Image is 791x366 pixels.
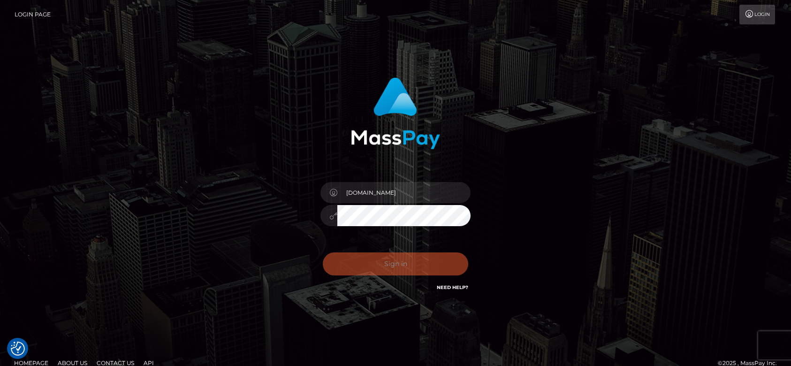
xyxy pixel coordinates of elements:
a: Need Help? [437,284,468,290]
a: Login Page [15,5,51,24]
img: Revisit consent button [11,342,25,356]
input: Username... [337,182,471,203]
img: MassPay Login [351,77,440,149]
button: Consent Preferences [11,342,25,356]
a: Login [739,5,775,24]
